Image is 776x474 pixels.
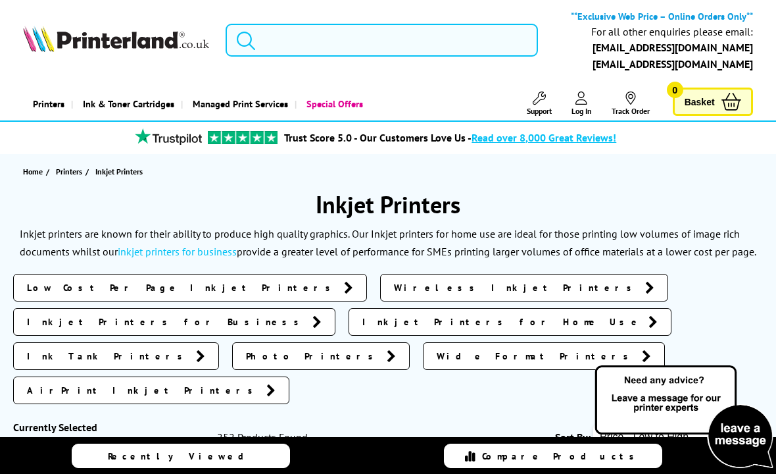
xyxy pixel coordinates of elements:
[592,363,776,471] img: Open Live Chat window
[13,274,367,302] a: Low Cost Per Page Inkjet Printers
[13,377,289,404] a: AirPrint Inkjet Printers
[27,315,306,329] span: Inkjet Printers for Business
[284,131,616,144] a: Trust Score 5.0 - Our Customers Love Us -Read over 8,000 Great Reviews!
[27,281,337,294] span: Low Cost Per Page Inkjet Printers
[13,308,335,336] a: Inkjet Printers for Business
[20,227,756,258] p: Inkjet printers are known for their ability to produce high quality graphics. Our Inkjet printers...
[667,82,683,98] span: 0
[27,384,260,397] span: AirPrint Inkjet Printers
[591,26,753,38] div: For all other enquiries please email:
[95,167,143,176] span: Inkjet Printers
[295,87,370,120] a: Special Offers
[23,87,71,120] a: Printers
[673,88,753,116] a: Basket 0
[56,165,82,178] span: Printers
[423,342,665,370] a: Wide Format Printers
[71,87,181,120] a: Ink & Toner Cartridges
[27,350,189,363] span: Ink Tank Printers
[23,26,209,55] a: Printerland Logo
[23,26,209,52] img: Printerland Logo
[394,281,639,294] span: Wireless Inkjet Printers
[83,87,174,120] span: Ink & Toner Cartridges
[444,444,662,468] a: Compare Products
[571,92,592,116] a: Log In
[527,92,552,116] a: Support
[437,350,635,363] span: Wide Format Printers
[13,421,204,434] div: Currently Selected
[129,128,208,145] img: trustpilot rating
[208,131,278,144] img: trustpilot rating
[571,10,753,22] b: **Exclusive Web Price – Online Orders Only**
[362,315,642,329] span: Inkjet Printers for Home Use
[380,274,668,302] a: Wireless Inkjet Printers
[72,444,290,468] a: Recently Viewed
[685,93,715,111] span: Basket
[349,308,671,336] a: Inkjet Printers for Home Use
[593,41,753,54] a: [EMAIL_ADDRESS][DOMAIN_NAME]
[23,165,46,178] a: Home
[246,350,380,363] span: Photo Printers
[571,106,592,116] span: Log In
[482,450,641,462] span: Compare Products
[472,131,616,144] span: Read over 8,000 Great Reviews!
[118,245,237,258] a: inkjet printers for business
[593,57,753,70] a: [EMAIL_ADDRESS][DOMAIN_NAME]
[527,106,552,116] span: Support
[181,87,295,120] a: Managed Print Services
[612,92,650,116] a: Track Order
[217,431,308,444] span: 252 Products Found
[13,342,219,370] a: Ink Tank Printers
[13,189,763,220] h1: Inkjet Printers
[56,165,85,178] a: Printers
[232,342,410,370] a: Photo Printers
[108,450,257,462] span: Recently Viewed
[555,431,591,444] span: Sort By:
